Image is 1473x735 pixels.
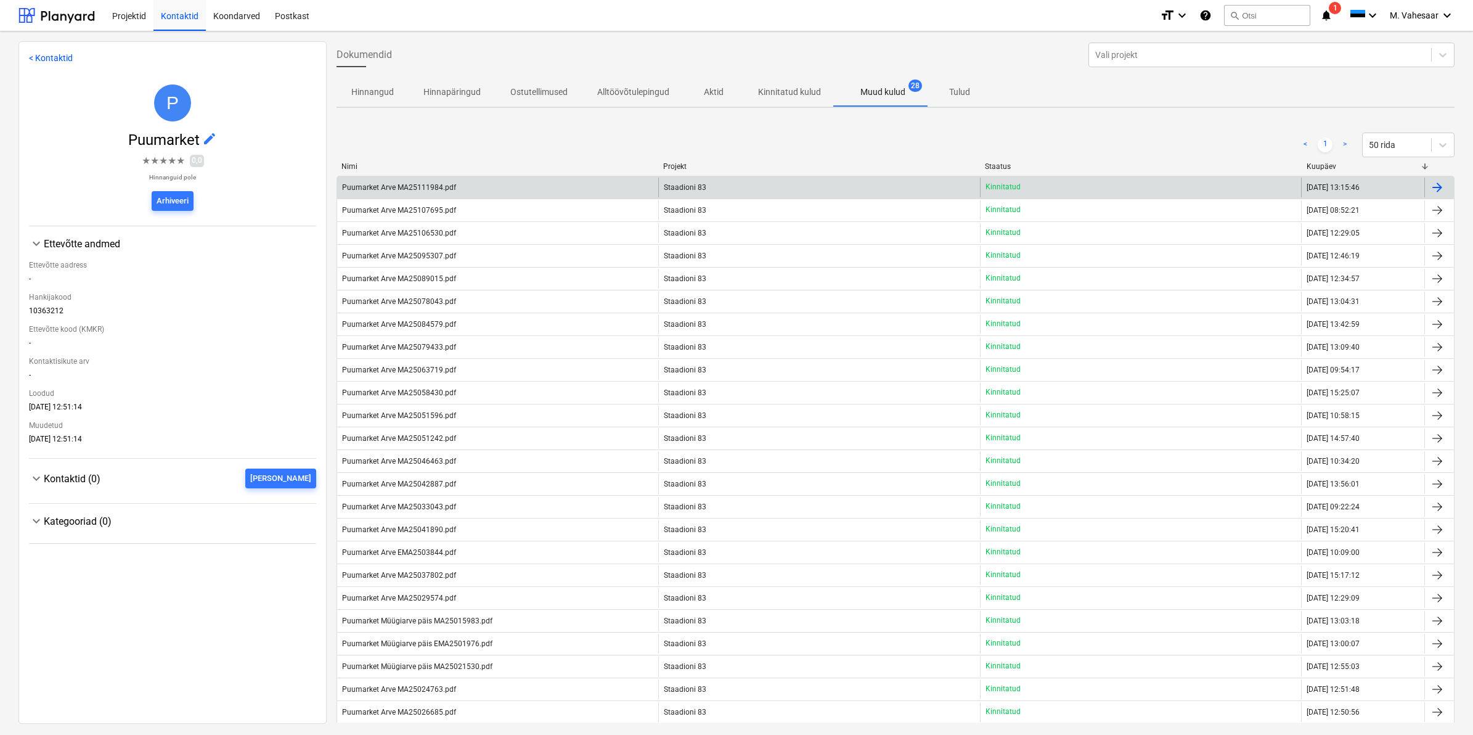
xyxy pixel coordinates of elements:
[342,343,456,351] div: Puumarket Arve MA25079433.pdf
[664,252,706,260] span: Staadioni 83
[168,154,176,168] span: ★
[985,273,1021,284] p: Kinnitatud
[510,86,568,99] p: Ostutellimused
[342,366,456,374] div: Puumarket Arve MA25063719.pdf
[664,685,706,694] span: Staadioni 83
[1307,343,1360,351] div: [DATE] 13:09:40
[423,86,481,99] p: Hinnapäringud
[29,251,316,448] div: Ettevõtte andmed
[29,236,316,251] div: Ettevõtte andmed
[342,480,456,488] div: Puumarket Arve MA25042887.pdf
[1307,548,1360,557] div: [DATE] 10:09:00
[664,320,706,329] span: Staadioni 83
[985,205,1021,215] p: Kinnitatud
[29,256,316,274] div: Ettevõtte aadress
[1307,639,1360,648] div: [DATE] 13:00:07
[1307,297,1360,306] div: [DATE] 13:04:31
[985,410,1021,421] p: Kinnitatud
[985,661,1021,671] p: Kinnitatud
[342,229,456,237] div: Puumarket Arve MA25106530.pdf
[342,617,492,625] div: Puumarket Müügiarve päis MA25015983.pdf
[351,86,394,99] p: Hinnangud
[341,162,653,171] div: Nimi
[142,154,150,168] span: ★
[1318,138,1332,152] a: Page 1 is your current page
[1307,411,1360,420] div: [DATE] 10:58:15
[342,685,456,694] div: Puumarket Arve MA25024763.pdf
[342,388,456,397] div: Puumarket Arve MA25058430.pdf
[128,131,202,149] span: Puumarket
[342,411,456,420] div: Puumarket Arve MA25051596.pdf
[1390,10,1438,20] span: M. Vahesaar
[1307,594,1360,602] div: [DATE] 12:29:09
[1307,162,1420,171] div: Kuupäev
[985,593,1021,603] p: Kinnitatud
[985,478,1021,489] p: Kinnitatud
[29,352,316,371] div: Kontaktisikute arv
[985,319,1021,329] p: Kinnitatud
[1307,708,1360,717] div: [DATE] 12:50:56
[664,594,706,602] span: Staadioni 83
[985,456,1021,466] p: Kinnitatud
[664,206,706,215] span: Staadioni 83
[985,684,1021,694] p: Kinnitatud
[29,471,44,486] span: keyboard_arrow_down
[945,86,974,99] p: Tulud
[985,364,1021,375] p: Kinnitatud
[1199,8,1212,23] i: Abikeskus
[337,47,392,62] span: Dokumendid
[664,457,706,466] span: Staadioni 83
[1307,685,1360,694] div: [DATE] 12:51:48
[985,707,1021,717] p: Kinnitatud
[664,571,706,580] span: Staadioni 83
[664,708,706,717] span: Staadioni 83
[142,173,204,181] p: Hinnanguid pole
[664,548,706,557] span: Staadioni 83
[29,435,316,448] div: [DATE] 12:51:14
[245,469,316,488] button: [PERSON_NAME]
[29,339,316,352] div: -
[699,86,728,99] p: Aktid
[152,191,194,211] button: Arhiveeri
[1307,388,1360,397] div: [DATE] 15:25:07
[664,183,706,192] span: Staadioni 83
[44,515,316,527] div: Kategooriad (0)
[342,274,456,283] div: Puumarket Arve MA25089015.pdf
[154,84,191,121] div: Puumarket
[985,250,1021,261] p: Kinnitatud
[342,662,492,671] div: Puumarket Müügiarve päis MA25021530.pdf
[44,473,100,485] span: Kontaktid (0)
[985,387,1021,398] p: Kinnitatud
[1307,457,1360,466] div: [DATE] 10:34:20
[1307,229,1360,237] div: [DATE] 12:29:05
[1307,525,1360,534] div: [DATE] 15:20:41
[664,617,706,625] span: Staadioni 83
[908,80,922,92] span: 28
[1307,617,1360,625] div: [DATE] 13:03:18
[985,296,1021,306] p: Kinnitatud
[664,229,706,237] span: Staadioni 83
[29,416,316,435] div: Muudetud
[1307,252,1360,260] div: [DATE] 12:46:19
[157,194,189,208] div: Arhiveeri
[985,433,1021,443] p: Kinnitatud
[342,320,456,329] div: Puumarket Arve MA25084579.pdf
[1298,138,1313,152] a: Previous page
[985,182,1021,192] p: Kinnitatud
[342,571,456,580] div: Puumarket Arve MA25037802.pdf
[1365,8,1380,23] i: keyboard_arrow_down
[342,457,456,466] div: Puumarket Arve MA25046463.pdf
[342,183,456,192] div: Puumarket Arve MA25111984.pdf
[664,503,706,511] span: Staadioni 83
[29,371,316,384] div: -
[1307,662,1360,671] div: [DATE] 12:55:03
[342,503,456,511] div: Puumarket Arve MA25033043.pdf
[150,154,159,168] span: ★
[985,162,1297,171] div: Staatus
[985,524,1021,535] p: Kinnitatud
[663,162,975,171] div: Projekt
[29,320,316,339] div: Ettevõtte kood (KMKR)
[342,639,492,648] div: Puumarket Müügiarve päis EMA2501976.pdf
[29,469,316,488] div: Kontaktid (0)[PERSON_NAME]
[29,288,316,306] div: Hankijakood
